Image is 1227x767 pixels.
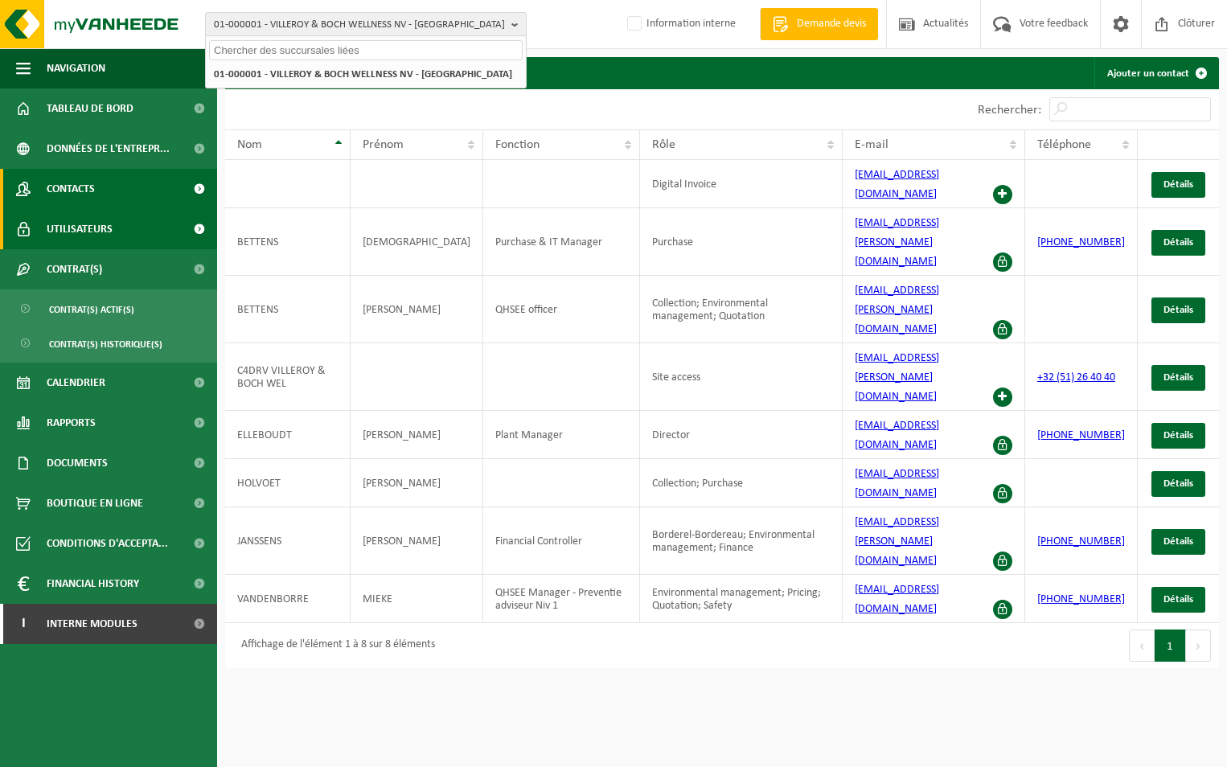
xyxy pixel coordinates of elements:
td: Collection; Environmental management; Quotation [640,276,843,343]
span: I [16,604,31,644]
a: [PHONE_NUMBER] [1037,535,1125,548]
span: Utilisateurs [47,209,113,249]
span: E-mail [855,138,888,151]
span: Détails [1163,179,1193,190]
td: Collection; Purchase [640,459,843,507]
span: Téléphone [1037,138,1091,151]
td: [PERSON_NAME] [351,411,483,459]
td: Plant Manager [483,411,639,459]
span: Documents [47,443,108,483]
td: BETTENS [225,208,351,276]
a: Détails [1151,365,1205,391]
span: Détails [1163,372,1193,383]
a: Contrat(s) historique(s) [4,328,213,359]
td: Digital Invoice [640,160,843,208]
td: HOLVOET [225,459,351,507]
td: C4DRV VILLEROY & BOCH WEL [225,343,351,411]
a: [PHONE_NUMBER] [1037,236,1125,248]
a: [EMAIL_ADDRESS][PERSON_NAME][DOMAIN_NAME] [855,217,939,268]
a: Détails [1151,423,1205,449]
td: QHSEE officer [483,276,639,343]
button: 1 [1155,630,1186,662]
td: Environmental management; Pricing; Quotation; Safety [640,575,843,623]
a: [PHONE_NUMBER] [1037,429,1125,441]
span: Détails [1163,430,1193,441]
td: VANDENBORRE [225,575,351,623]
span: Rapports [47,403,96,443]
span: Détails [1163,305,1193,315]
td: [DEMOGRAPHIC_DATA] [351,208,483,276]
a: Détails [1151,230,1205,256]
td: Purchase & IT Manager [483,208,639,276]
a: Ajouter un contact [1094,57,1217,89]
a: Détails [1151,529,1205,555]
span: Rôle [652,138,675,151]
a: Contrat(s) actif(s) [4,293,213,324]
span: Fonction [495,138,540,151]
span: Contacts [47,169,95,209]
td: JANSSENS [225,507,351,575]
button: Previous [1129,630,1155,662]
a: +32 (51) 26 40 40 [1037,371,1115,383]
a: Détails [1151,587,1205,613]
input: Chercher des succursales liées [209,40,523,60]
span: Conditions d'accepta... [47,523,168,564]
td: [PERSON_NAME] [351,459,483,507]
span: Détails [1163,478,1193,489]
a: [EMAIL_ADDRESS][DOMAIN_NAME] [855,169,939,200]
span: Détails [1163,237,1193,248]
a: [EMAIL_ADDRESS][DOMAIN_NAME] [855,584,939,615]
td: [PERSON_NAME] [351,507,483,575]
span: Demande devis [793,16,870,32]
span: Contrat(s) [47,249,102,289]
td: Site access [640,343,843,411]
a: [EMAIL_ADDRESS][DOMAIN_NAME] [855,420,939,451]
span: Prénom [363,138,404,151]
td: QHSEE Manager - Preventie adviseur Niv 1 [483,575,639,623]
td: MIEKE [351,575,483,623]
span: Détails [1163,536,1193,547]
span: Nom [237,138,262,151]
a: Détails [1151,297,1205,323]
td: Borderel-Bordereau; Environmental management; Finance [640,507,843,575]
a: [EMAIL_ADDRESS][PERSON_NAME][DOMAIN_NAME] [855,516,939,567]
button: 01-000001 - VILLEROY & BOCH WELLNESS NV - [GEOGRAPHIC_DATA] [205,12,527,36]
td: Director [640,411,843,459]
span: Financial History [47,564,139,604]
span: 01-000001 - VILLEROY & BOCH WELLNESS NV - [GEOGRAPHIC_DATA] [214,13,505,37]
span: Détails [1163,594,1193,605]
td: Financial Controller [483,507,639,575]
a: [EMAIL_ADDRESS][DOMAIN_NAME] [855,468,939,499]
span: Interne modules [47,604,137,644]
td: BETTENS [225,276,351,343]
td: ELLEBOUDT [225,411,351,459]
span: Navigation [47,48,105,88]
span: Calendrier [47,363,105,403]
strong: 01-000001 - VILLEROY & BOCH WELLNESS NV - [GEOGRAPHIC_DATA] [214,69,512,80]
span: Contrat(s) actif(s) [49,294,134,325]
span: Contrat(s) historique(s) [49,329,162,359]
a: Détails [1151,172,1205,198]
div: Affichage de l'élément 1 à 8 sur 8 éléments [233,631,435,660]
a: [EMAIL_ADDRESS][PERSON_NAME][DOMAIN_NAME] [855,352,939,403]
span: Boutique en ligne [47,483,143,523]
button: Next [1186,630,1211,662]
label: Information interne [624,12,736,36]
a: [PHONE_NUMBER] [1037,593,1125,605]
a: [EMAIL_ADDRESS][PERSON_NAME][DOMAIN_NAME] [855,285,939,335]
a: Détails [1151,471,1205,497]
td: Purchase [640,208,843,276]
span: Tableau de bord [47,88,133,129]
span: Données de l'entrepr... [47,129,170,169]
a: Demande devis [760,8,878,40]
td: [PERSON_NAME] [351,276,483,343]
label: Rechercher: [978,104,1041,117]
